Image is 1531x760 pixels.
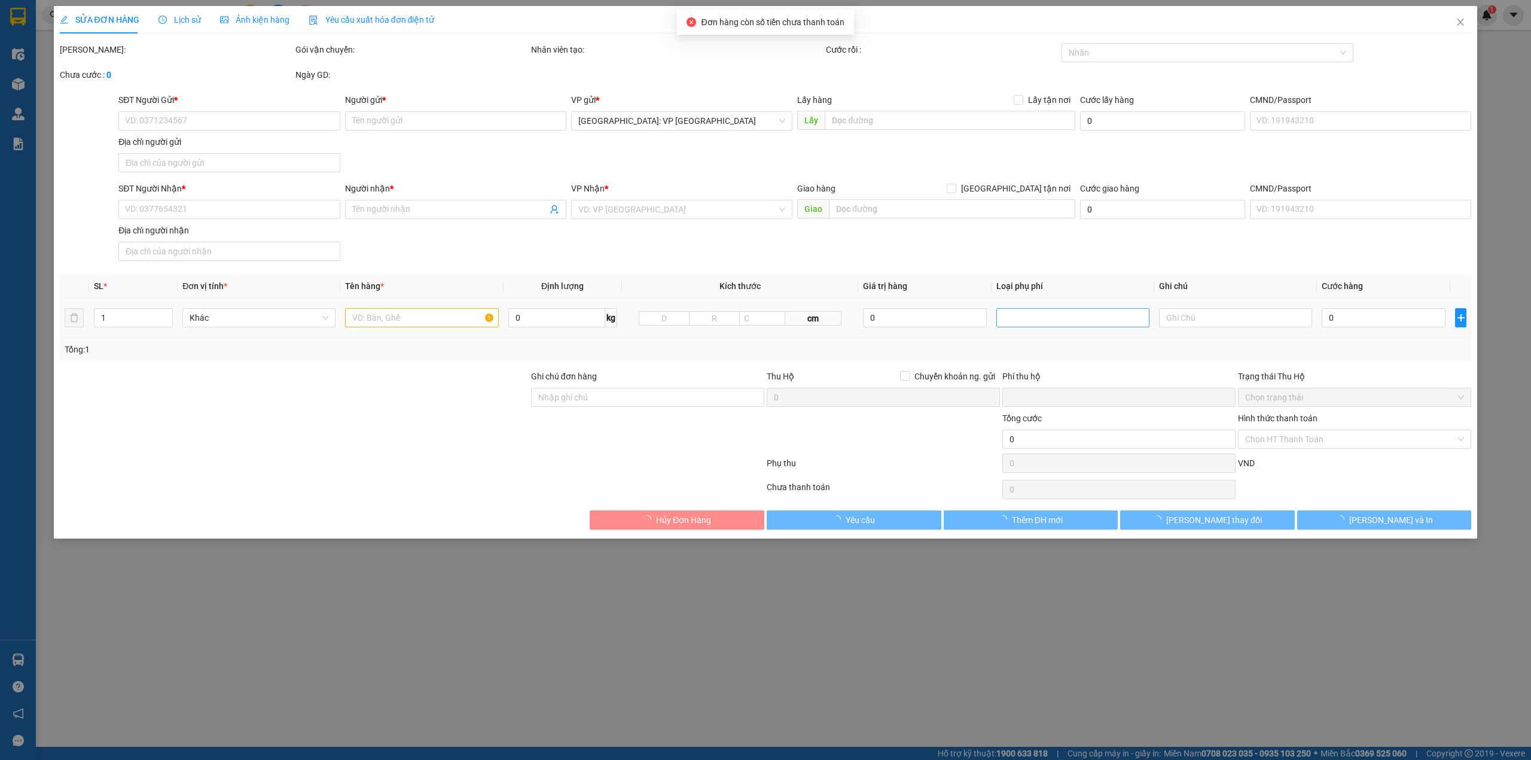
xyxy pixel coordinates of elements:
[829,199,1075,218] input: Dọc đường
[797,184,835,193] span: Giao hàng
[60,68,293,81] div: Chưa cước :
[118,182,340,195] div: SĐT Người Nhận
[65,343,590,356] div: Tổng: 1
[701,17,844,27] span: Đơn hàng còn số tiền chưa thanh toán
[220,16,228,24] span: picture
[797,199,829,218] span: Giao
[158,16,167,24] span: clock-circle
[832,515,846,524] span: loading
[590,510,764,530] button: Hủy Đơn Hàng
[1245,388,1464,406] span: Chọn trạng thái
[992,275,1154,298] th: Loại phụ phí
[689,311,740,326] input: R
[295,43,529,56] div: Gói vận chuyển:
[956,182,1075,195] span: [GEOGRAPHIC_DATA] tận nơi
[719,281,761,291] span: Kích thước
[531,43,824,56] div: Nhân viên tạo:
[605,308,617,327] span: kg
[118,135,340,148] div: Địa chỉ người gửi
[643,515,656,524] span: loading
[1250,182,1471,195] div: CMND/Passport
[1456,313,1466,323] span: plus
[1455,308,1466,327] button: plus
[345,182,566,195] div: Người nhận
[118,224,340,237] div: Địa chỉ người nhận
[826,43,1059,56] div: Cước rồi :
[190,309,328,327] span: Khác
[825,111,1075,130] input: Dọc đường
[60,43,293,56] div: [PERSON_NAME]:
[639,311,690,326] input: D
[863,281,907,291] span: Giá trị hàng
[571,184,605,193] span: VP Nhận
[767,510,941,530] button: Yêu cầu
[767,372,794,381] span: Thu Hộ
[158,15,201,25] span: Lịch sử
[309,15,435,25] span: Yêu cầu xuất hóa đơn điện tử
[28,71,200,117] span: [PHONE_NUMBER] - [DOMAIN_NAME]
[797,111,825,130] span: Lấy
[24,48,202,68] strong: (Công Ty TNHH Chuyển Phát Nhanh Bảo An - MST: 0109597835)
[1250,93,1471,107] div: CMND/Passport
[94,281,103,291] span: SL
[578,112,785,130] span: Phú Yên: VP Tuy Hòa
[1080,200,1245,219] input: Cước giao hàng
[220,15,289,25] span: Ảnh kiện hàng
[1444,6,1477,39] button: Close
[26,17,200,45] strong: BIÊN NHẬN VẬN CHUYỂN BẢO AN EXPRESS
[1080,111,1245,130] input: Cước lấy hàng
[944,510,1118,530] button: Thêm ĐH mới
[1080,184,1139,193] label: Cước giao hàng
[1456,17,1465,27] span: close
[846,513,875,527] span: Yêu cầu
[1023,93,1075,107] span: Lấy tận nơi
[910,370,1000,383] span: Chuyển khoản ng. gửi
[1238,370,1471,383] div: Trạng thái Thu Hộ
[999,515,1012,524] span: loading
[1080,95,1134,105] label: Cước lấy hàng
[1297,510,1472,530] button: [PERSON_NAME] và In
[541,281,584,291] span: Định lượng
[345,281,384,291] span: Tên hàng
[571,93,792,107] div: VP gửi
[309,16,318,25] img: icon
[1002,414,1042,423] span: Tổng cước
[60,15,139,25] span: SỬA ĐƠN HÀNG
[345,308,498,327] input: VD: Bàn, Ghế
[797,95,832,105] span: Lấy hàng
[739,311,785,326] input: C
[687,17,696,27] span: close-circle
[1159,308,1312,327] input: Ghi Chú
[1238,458,1255,468] span: VND
[1002,370,1236,388] div: Phí thu hộ
[765,481,1001,501] div: Chưa thanh toán
[785,311,841,326] span: cm
[1336,515,1349,524] span: loading
[118,242,340,261] input: Địa chỉ của người nhận
[1322,281,1363,291] span: Cước hàng
[295,68,529,81] div: Ngày GD:
[531,372,597,381] label: Ghi chú đơn hàng
[531,388,764,407] input: Ghi chú đơn hàng
[1238,414,1317,423] label: Hình thức thanh toán
[106,70,111,80] b: 0
[656,513,711,527] span: Hủy Đơn Hàng
[1154,275,1317,298] th: Ghi chú
[60,16,68,24] span: edit
[1120,510,1295,530] button: [PERSON_NAME] thay đổi
[1166,513,1262,527] span: [PERSON_NAME] thay đổi
[765,457,1001,478] div: Phụ thu
[118,153,340,172] input: Địa chỉ của người gửi
[1153,515,1166,524] span: loading
[550,205,559,214] span: user-add
[345,93,566,107] div: Người gửi
[118,93,340,107] div: SĐT Người Gửi
[65,308,84,327] button: delete
[182,281,227,291] span: Đơn vị tính
[1349,513,1433,527] span: [PERSON_NAME] và In
[1012,513,1063,527] span: Thêm ĐH mới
